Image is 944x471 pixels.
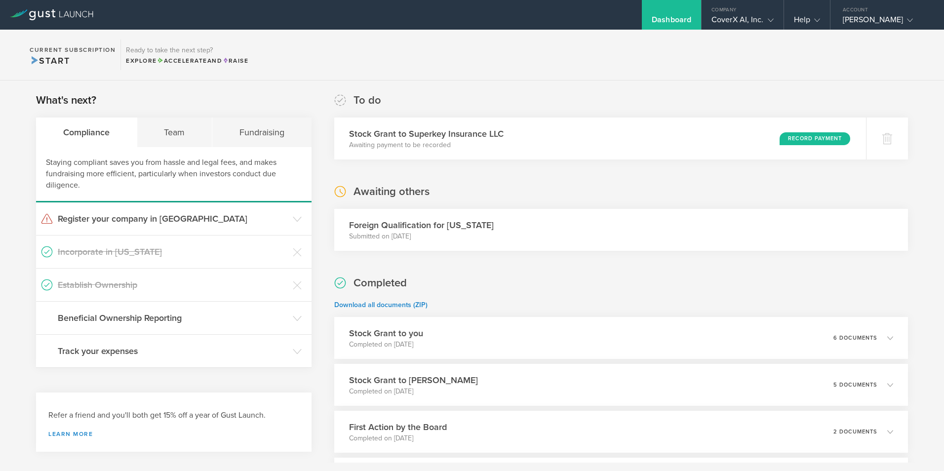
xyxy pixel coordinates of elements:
[349,374,478,387] h3: Stock Grant to [PERSON_NAME]
[212,118,312,147] div: Fundraising
[36,118,137,147] div: Compliance
[349,421,447,433] h3: First Action by the Board
[36,93,96,108] h2: What's next?
[833,335,877,341] p: 6 documents
[58,212,288,225] h3: Register your company in [GEOGRAPHIC_DATA]
[120,39,253,70] div: Ready to take the next step?ExploreAccelerateandRaise
[349,340,423,350] p: Completed on [DATE]
[349,127,504,140] h3: Stock Grant to Superkey Insurance LLC
[157,57,223,64] span: and
[137,118,213,147] div: Team
[349,327,423,340] h3: Stock Grant to you
[833,429,877,434] p: 2 documents
[780,132,850,145] div: Record Payment
[58,345,288,357] h3: Track your expenses
[349,387,478,396] p: Completed on [DATE]
[126,47,248,54] h3: Ready to take the next step?
[48,410,299,421] h3: Refer a friend and you'll both get 15% off a year of Gust Launch.
[334,301,428,309] a: Download all documents (ZIP)
[349,219,494,232] h3: Foreign Qualification for [US_STATE]
[354,276,407,290] h2: Completed
[354,93,381,108] h2: To do
[349,433,447,443] p: Completed on [DATE]
[58,312,288,324] h3: Beneficial Ownership Reporting
[652,15,691,30] div: Dashboard
[222,57,248,64] span: Raise
[354,185,430,199] h2: Awaiting others
[36,147,312,202] div: Staying compliant saves you from hassle and legal fees, and makes fundraising more efficient, par...
[794,15,820,30] div: Help
[349,232,494,241] p: Submitted on [DATE]
[349,140,504,150] p: Awaiting payment to be recorded
[711,15,774,30] div: CoverX AI, Inc.
[126,56,248,65] div: Explore
[58,278,288,291] h3: Establish Ownership
[30,55,70,66] span: Start
[843,15,927,30] div: [PERSON_NAME]
[833,382,877,388] p: 5 documents
[48,431,299,437] a: Learn more
[30,47,116,53] h2: Current Subscription
[58,245,288,258] h3: Incorporate in [US_STATE]
[334,118,866,159] div: Stock Grant to Superkey Insurance LLCAwaiting payment to be recordedRecord Payment
[157,57,207,64] span: Accelerate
